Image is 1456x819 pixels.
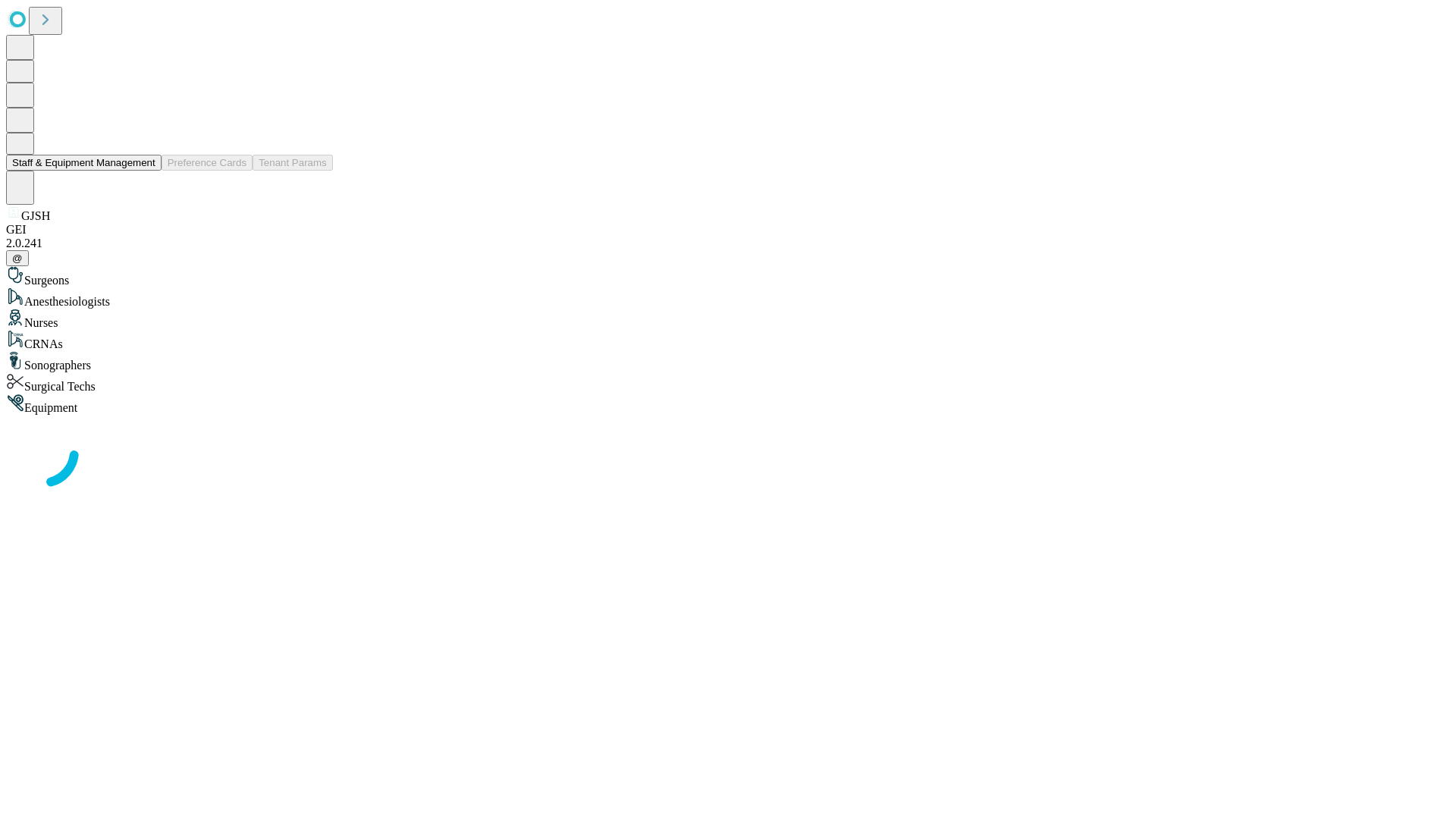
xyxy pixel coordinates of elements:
[6,309,1450,330] div: Nurses
[6,394,1450,415] div: Equipment
[6,266,1450,287] div: Surgeons
[6,351,1450,372] div: Sonographers
[6,372,1450,394] div: Surgical Techs
[21,209,50,222] span: GJSH
[12,253,23,264] span: @
[6,223,1450,237] div: GEI
[6,155,162,171] button: Staff & Equipment Management
[6,287,1450,309] div: Anesthesiologists
[6,250,29,266] button: @
[253,155,333,171] button: Tenant Params
[6,330,1450,351] div: CRNAs
[6,237,1450,250] div: 2.0.241
[162,155,253,171] button: Preference Cards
